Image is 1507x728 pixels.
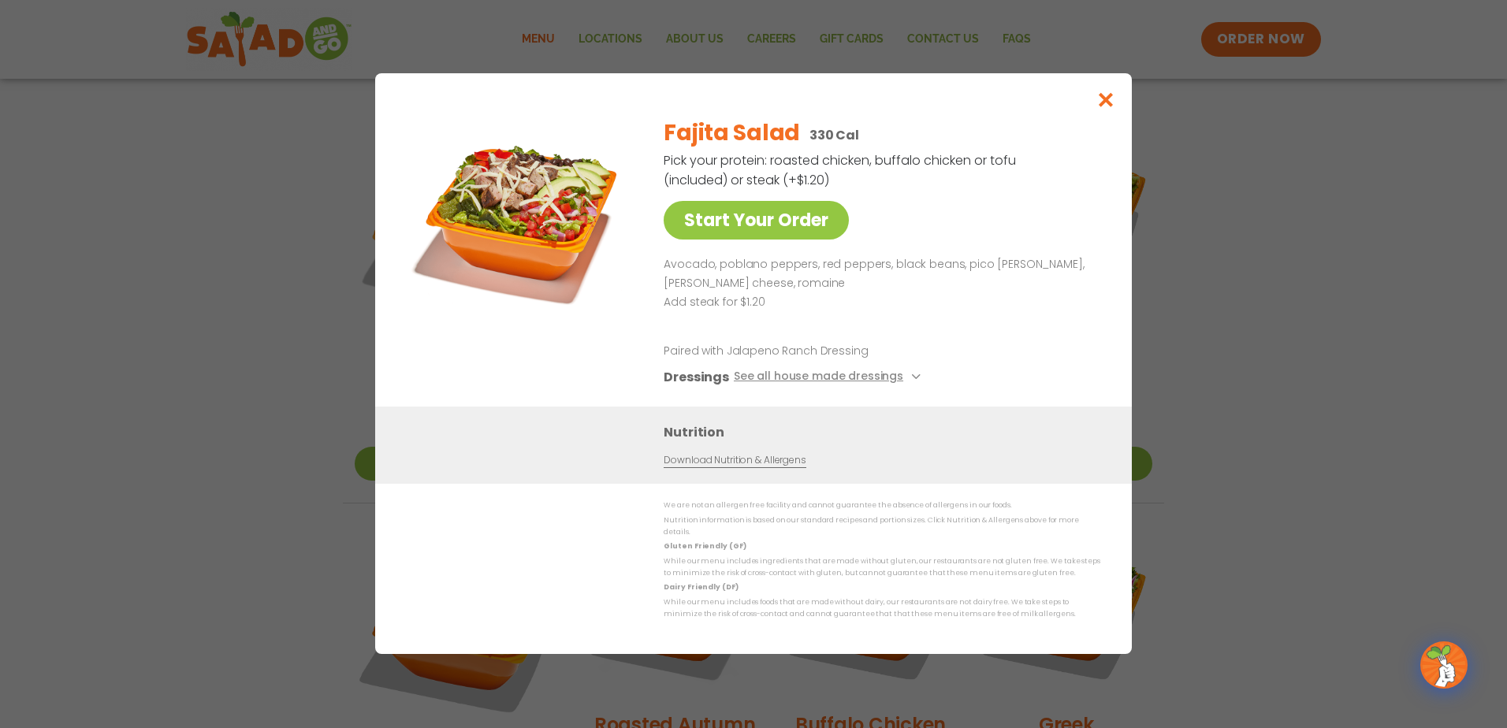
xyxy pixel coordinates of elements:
[664,583,738,592] strong: Dairy Friendly (DF)
[664,555,1100,580] p: While our menu includes ingredients that are made without gluten, our restaurants are not gluten ...
[664,596,1100,621] p: While our menu includes foods that are made without dairy, our restaurants are not dairy free. We...
[664,150,1018,190] p: Pick your protein: roasted chicken, buffalo chicken or tofu (included) or steak (+$1.20)
[664,293,1094,312] p: Add steak for $1.20
[664,255,1094,293] p: Avocado, poblano peppers, red peppers, black beans, pico [PERSON_NAME], [PERSON_NAME] cheese, rom...
[664,423,1108,443] h3: Nutrition
[664,201,849,240] a: Start Your Order
[1422,643,1466,687] img: wpChatIcon
[664,514,1100,539] p: Nutrition information is based on our standard recipes and portion sizes. Click Nutrition & Aller...
[664,368,729,388] h3: Dressings
[809,125,859,145] p: 330 Cal
[664,344,955,360] p: Paired with Jalapeno Ranch Dressing
[1081,73,1132,126] button: Close modal
[664,500,1100,512] p: We are not an allergen free facility and cannot guarantee the absence of allergens in our foods.
[664,542,746,552] strong: Gluten Friendly (GF)
[734,368,925,388] button: See all house made dressings
[664,117,800,150] h2: Fajita Salad
[411,105,631,325] img: Featured product photo for Fajita Salad
[664,454,806,469] a: Download Nutrition & Allergens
